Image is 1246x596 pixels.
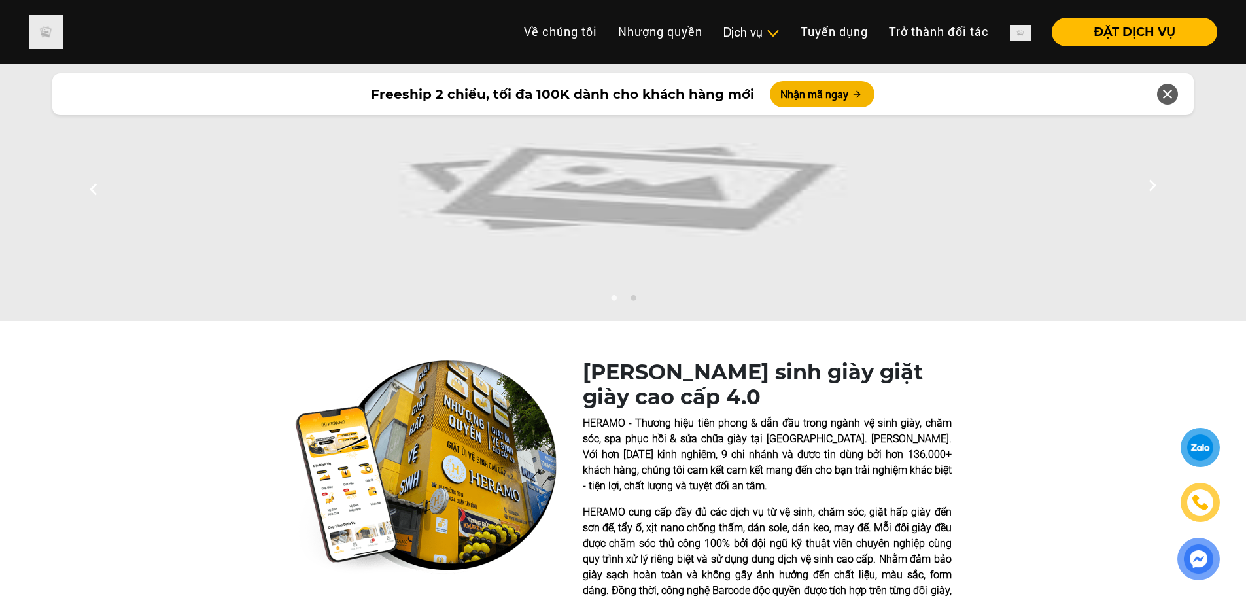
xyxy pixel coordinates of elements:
a: Về chúng tôi [513,18,608,46]
button: Nhận mã ngay [770,81,874,107]
img: heramo-quality-banner [295,360,557,574]
h1: [PERSON_NAME] sinh giày giặt giày cao cấp 4.0 [583,360,952,410]
img: subToggleIcon [766,27,780,40]
button: 2 [627,294,640,307]
a: Nhượng quyền [608,18,713,46]
a: Tuyển dụng [790,18,878,46]
a: phone-icon [1182,484,1219,521]
button: 1 [607,294,620,307]
p: HERAMO - Thương hiệu tiên phong & dẫn đầu trong ngành vệ sinh giày, chăm sóc, spa phục hồi & sửa ... [583,415,952,494]
a: ĐẶT DỊCH VỤ [1041,26,1217,38]
button: ĐẶT DỊCH VỤ [1052,18,1217,46]
span: Freeship 2 chiều, tối đa 100K dành cho khách hàng mới [371,84,754,104]
img: phone-icon [1191,493,1210,512]
div: Dịch vụ [723,24,780,41]
a: Trở thành đối tác [878,18,999,46]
